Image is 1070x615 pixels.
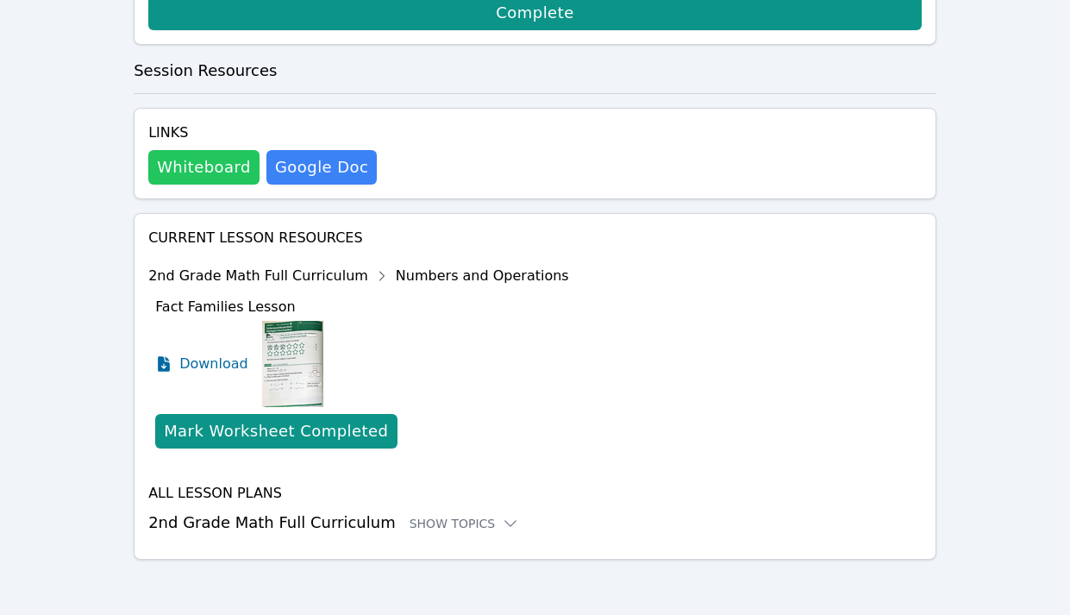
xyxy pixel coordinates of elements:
[155,414,397,449] button: Mark Worksheet Completed
[164,419,388,443] div: Mark Worksheet Completed
[148,122,377,143] h4: Links
[266,150,377,185] a: Google Doc
[262,321,323,407] img: Fact Families Lesson
[134,59,936,83] h3: Session Resources
[148,150,260,185] button: Whiteboard
[410,515,520,532] button: Show Topics
[148,228,922,248] h4: Current Lesson Resources
[179,354,248,374] span: Download
[148,483,922,504] h4: All Lesson Plans
[155,321,248,407] a: Download
[148,511,922,535] h3: 2nd Grade Math Full Curriculum
[155,298,296,315] span: Fact Families Lesson
[148,262,569,290] div: 2nd Grade Math Full Curriculum Numbers and Operations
